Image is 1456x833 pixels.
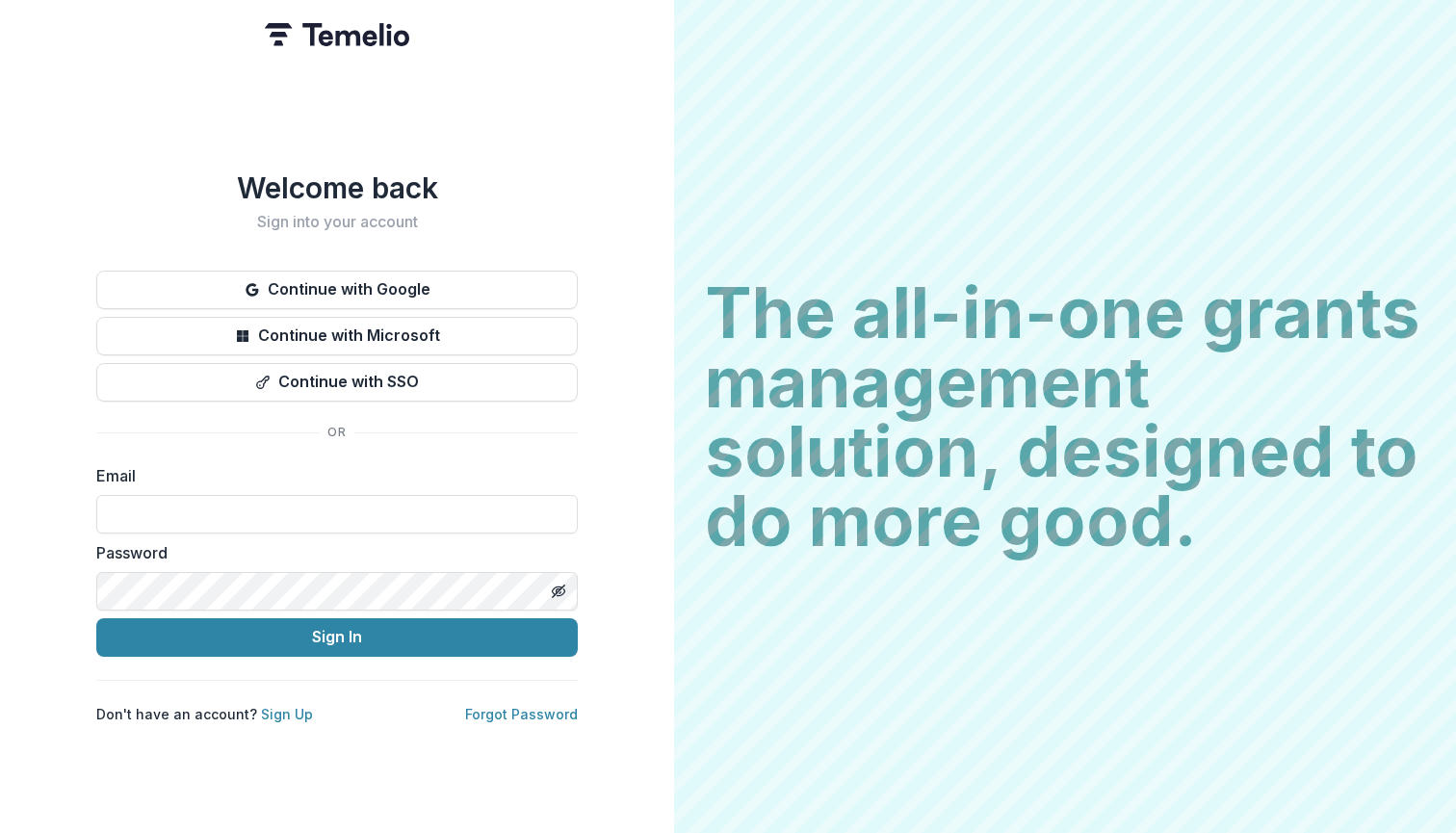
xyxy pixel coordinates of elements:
button: Continue with Microsoft [96,317,578,355]
p: Don't have an account? [96,704,313,724]
label: Email [96,464,566,487]
a: Forgot Password [465,706,578,722]
img: Temelio [265,23,409,46]
label: Password [96,541,566,564]
a: Sign Up [261,706,313,722]
h2: Sign into your account [96,213,578,231]
button: Continue with Google [96,271,578,309]
button: Continue with SSO [96,363,578,402]
h1: Welcome back [96,170,578,205]
button: Toggle password visibility [543,576,574,607]
button: Sign In [96,618,578,657]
